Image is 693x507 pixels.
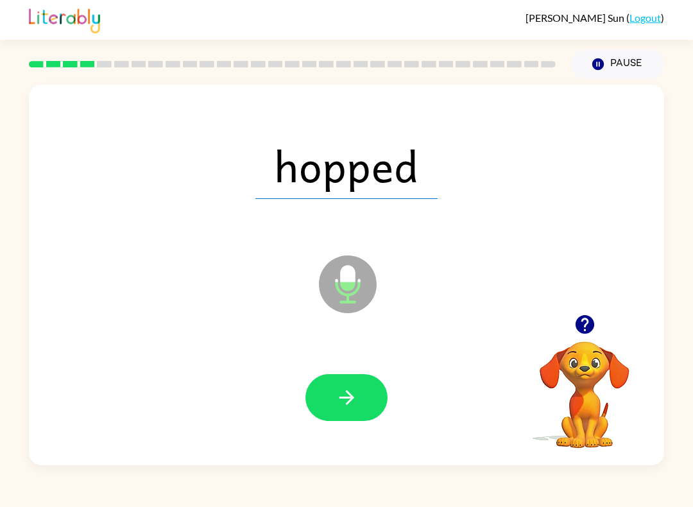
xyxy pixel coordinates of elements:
[29,5,100,33] img: Literably
[255,132,438,199] span: hopped
[520,322,649,450] video: Your browser must support playing .mp4 files to use Literably. Please try using another browser.
[526,12,664,24] div: ( )
[571,49,664,79] button: Pause
[629,12,661,24] a: Logout
[526,12,626,24] span: [PERSON_NAME] Sun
